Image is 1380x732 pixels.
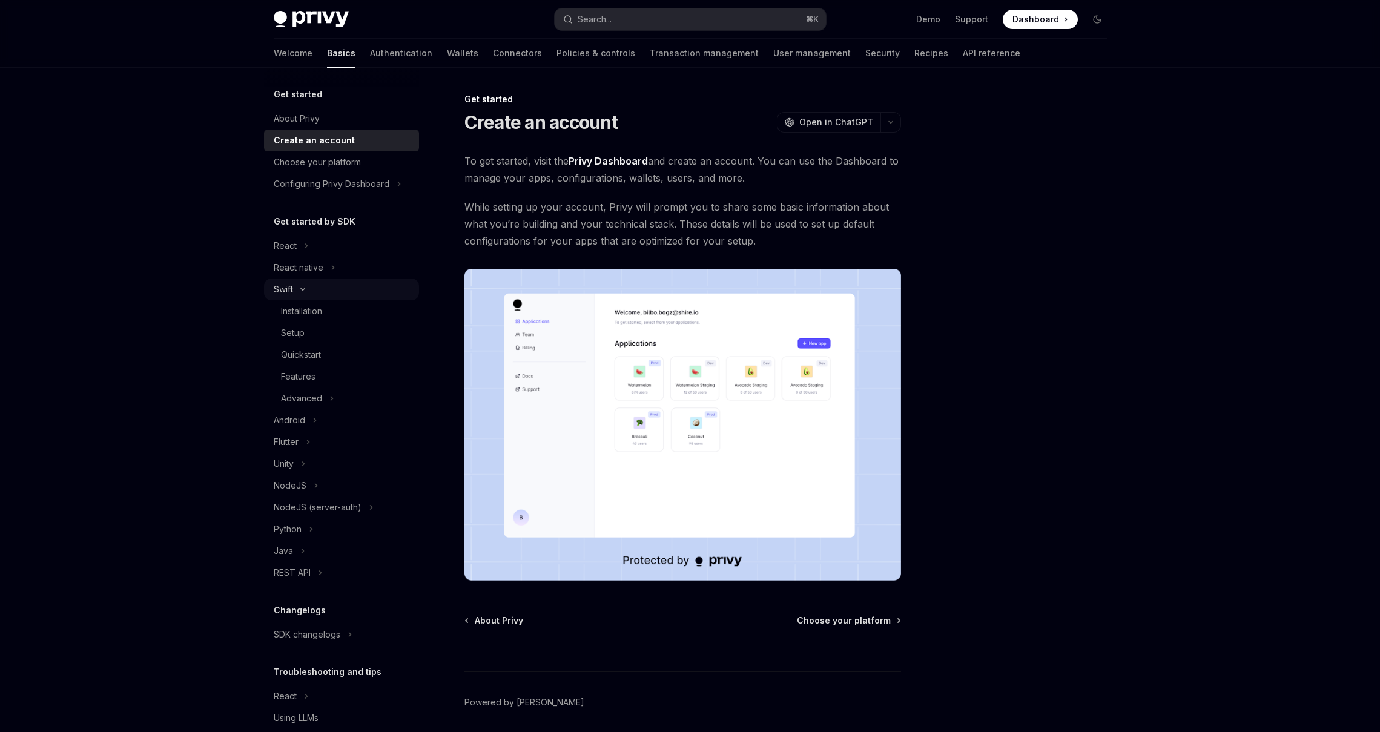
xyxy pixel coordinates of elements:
[264,322,419,344] a: Setup
[281,391,322,406] div: Advanced
[797,615,891,627] span: Choose your platform
[264,151,419,173] a: Choose your platform
[274,689,297,704] div: React
[274,282,293,297] div: Swift
[281,348,321,362] div: Quickstart
[264,130,419,151] a: Create an account
[274,413,305,427] div: Android
[264,344,419,366] a: Quickstart
[464,111,618,133] h1: Create an account
[466,615,523,627] a: About Privy
[274,457,294,471] div: Unity
[464,199,901,249] span: While setting up your account, Privy will prompt you to share some basic information about what y...
[556,39,635,68] a: Policies & controls
[274,435,299,449] div: Flutter
[955,13,988,25] a: Support
[274,155,361,170] div: Choose your platform
[274,239,297,253] div: React
[274,500,362,515] div: NodeJS (server-auth)
[274,665,381,679] h5: Troubleshooting and tips
[281,326,305,340] div: Setup
[370,39,432,68] a: Authentication
[274,627,340,642] div: SDK changelogs
[264,300,419,322] a: Installation
[475,615,523,627] span: About Privy
[274,214,355,229] h5: Get started by SDK
[464,153,901,186] span: To get started, visit the and create an account. You can use the Dashboard to manage your apps, c...
[281,304,322,318] div: Installation
[806,15,819,24] span: ⌘ K
[274,11,349,28] img: dark logo
[274,565,311,580] div: REST API
[578,12,612,27] div: Search...
[914,39,948,68] a: Recipes
[274,711,319,725] div: Using LLMs
[274,544,293,558] div: Java
[274,260,323,275] div: React native
[916,13,940,25] a: Demo
[963,39,1020,68] a: API reference
[274,111,320,126] div: About Privy
[447,39,478,68] a: Wallets
[274,478,306,493] div: NodeJS
[555,8,826,30] button: Search...⌘K
[1012,13,1059,25] span: Dashboard
[777,112,880,133] button: Open in ChatGPT
[274,603,326,618] h5: Changelogs
[264,366,419,387] a: Features
[799,116,873,128] span: Open in ChatGPT
[1088,10,1107,29] button: Toggle dark mode
[327,39,355,68] a: Basics
[650,39,759,68] a: Transaction management
[1003,10,1078,29] a: Dashboard
[274,87,322,102] h5: Get started
[569,155,648,168] a: Privy Dashboard
[464,93,901,105] div: Get started
[493,39,542,68] a: Connectors
[274,39,312,68] a: Welcome
[281,369,315,384] div: Features
[797,615,900,627] a: Choose your platform
[773,39,851,68] a: User management
[274,133,355,148] div: Create an account
[264,108,419,130] a: About Privy
[274,522,302,536] div: Python
[865,39,900,68] a: Security
[264,707,419,729] a: Using LLMs
[464,269,901,581] img: images/Dash.png
[274,177,389,191] div: Configuring Privy Dashboard
[464,696,584,708] a: Powered by [PERSON_NAME]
